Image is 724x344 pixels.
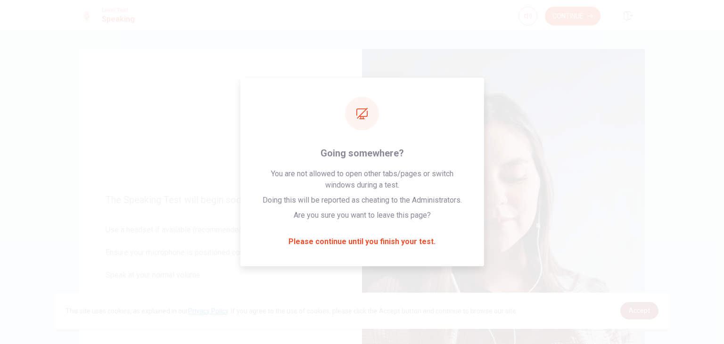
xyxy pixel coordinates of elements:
span: The Speaking Test will begin soon. [106,194,336,205]
div: cookieconsent [54,293,670,329]
span: Accept [629,307,650,314]
h1: Speaking [102,14,135,25]
span: Use a headset if available (recommended for best audio quality). Ensure your microphone is positi... [106,224,336,315]
a: Privacy Policy [188,307,228,315]
span: Level Test [102,7,135,14]
a: dismiss cookie message [620,302,658,319]
span: This site uses cookies, as explained in our . If you agree to the use of cookies, please click th... [66,307,518,315]
button: Continue [545,7,601,25]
